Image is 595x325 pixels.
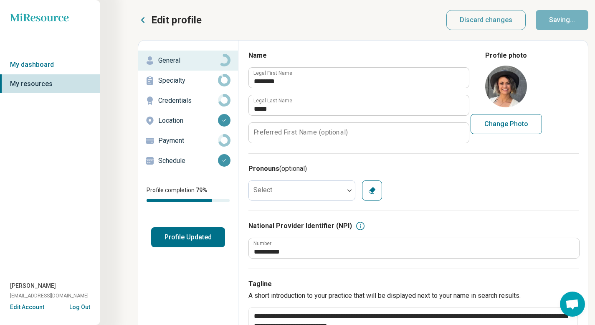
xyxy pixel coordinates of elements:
button: Profile Updated [151,227,225,247]
label: Legal Last Name [253,98,292,103]
div: Open chat [560,292,585,317]
span: [EMAIL_ADDRESS][DOMAIN_NAME] [10,292,89,300]
a: Location [138,111,238,131]
button: Discard changes [446,10,526,30]
p: General [158,56,218,66]
button: Edit Account [10,303,44,312]
a: Credentials [138,91,238,111]
button: Log Out [69,303,90,310]
h3: Pronouns [248,164,579,174]
label: Number [253,241,271,246]
div: Profile completion: [138,181,238,207]
p: Payment [158,136,218,146]
a: Schedule [138,151,238,171]
button: Edit profile [138,13,202,27]
p: Location [158,116,218,126]
a: Payment [138,131,238,151]
label: Legal First Name [253,71,292,76]
a: General [138,51,238,71]
p: Schedule [158,156,218,166]
p: A short introduction to your practice that will be displayed next to your name in search results. [248,291,579,301]
h3: Tagline [248,279,579,289]
h3: Name [248,51,468,61]
span: (optional) [279,165,307,173]
a: Specialty [138,71,238,91]
p: Specialty [158,76,218,86]
button: Saving... [536,10,588,30]
label: Preferred First Name (optional) [253,129,348,136]
span: 79 % [196,187,207,193]
p: Credentials [158,96,218,106]
button: Change Photo [471,114,542,134]
label: Select [253,186,272,194]
img: avatar image [485,66,527,107]
p: Edit profile [151,13,202,27]
div: Profile completion [147,199,230,202]
span: [PERSON_NAME] [10,282,56,290]
h3: National Provider Identifier (NPI) [248,221,352,231]
legend: Profile photo [485,51,527,61]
